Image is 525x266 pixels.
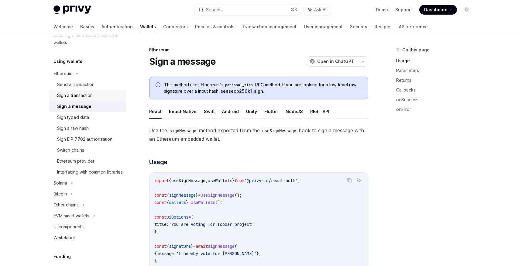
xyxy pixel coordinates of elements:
a: Whitelabel [49,232,126,243]
div: Ethereum [149,47,368,53]
span: (); [235,192,242,198]
span: Dashboard [424,7,448,13]
span: const [154,214,166,220]
a: Welcome [53,19,73,34]
span: signature [169,244,191,249]
code: useSignMessage [260,127,299,134]
button: Flutter [264,104,278,119]
div: Ethereum provider [57,157,94,165]
a: Send a transaction [49,79,126,90]
span: title: [154,222,169,227]
button: NodeJS [286,104,303,119]
span: useWallets [208,178,232,183]
a: secp256k1_sign [228,88,263,94]
span: signMessage [208,244,235,249]
svg: Info [156,82,162,88]
a: Security [350,19,367,34]
button: Copy the contents from the code block [345,176,353,184]
div: Switch chains [57,147,84,154]
span: } [196,192,198,198]
span: }; [154,229,159,234]
span: const [154,200,166,205]
span: Ask AI [314,7,326,13]
span: On this page [402,46,430,54]
a: Support [395,7,412,13]
a: Recipes [375,19,392,34]
span: { [169,178,171,183]
div: UI components [53,223,84,230]
button: Android [222,104,239,119]
span: '@privy-io/react-auth' [244,178,298,183]
span: Use the method exported from the hook to sign a message with an Ethereum embedded wallet. [149,126,368,143]
button: Ask AI [355,176,363,184]
h5: Using wallets [53,58,82,65]
button: Open in ChatGPT [306,56,358,67]
a: Wallets [140,19,156,34]
span: } [191,244,193,249]
span: ( [235,244,237,249]
span: const [154,192,166,198]
a: Dashboard [419,5,457,15]
a: Authentication [101,19,133,34]
div: Sign typed data [57,114,89,121]
button: Search...⌘K [194,4,301,15]
img: light logo [53,5,91,14]
span: }, [256,251,261,256]
a: Sign a transaction [49,90,126,101]
span: const [154,244,166,249]
span: , [205,178,208,183]
span: Usage [149,158,167,166]
span: uiOptions [166,214,188,220]
a: onError [396,105,476,114]
h1: Sign a message [149,56,216,67]
span: This method uses Ethereum’s RPC method. If you are looking for a low-level raw signature over a i... [164,82,362,94]
a: Interfacing with common libraries [49,167,126,178]
a: Ethereum provider [49,156,126,167]
a: Policies & controls [195,19,235,34]
span: message: [157,251,176,256]
h5: Funding [53,253,71,260]
button: Toggle dark mode [462,5,472,15]
a: Sign a raw hash [49,123,126,134]
span: useWallets [191,200,215,205]
button: Ask AI [304,4,331,15]
div: Interfacing with common libraries [57,168,123,176]
span: = [188,214,191,220]
a: onSuccess [396,95,476,105]
span: ; [298,178,300,183]
div: Search... [206,6,223,13]
span: wallets [169,200,186,205]
div: Solana [53,179,67,187]
span: { [166,192,169,198]
span: (); [215,200,222,205]
a: Connectors [163,19,188,34]
a: User management [304,19,343,34]
a: API reference [399,19,428,34]
span: useSignMessage [171,178,205,183]
span: = [193,244,196,249]
button: Unity [246,104,257,119]
span: = [198,192,201,198]
span: await [196,244,208,249]
span: { [154,258,157,264]
a: UI components [49,221,126,232]
button: React [149,104,162,119]
code: personal_sign [223,82,255,88]
div: Whitelabel [53,234,75,241]
span: = [188,200,191,205]
div: EVM smart wallets [53,212,89,219]
button: REST API [310,104,329,119]
span: { [166,200,169,205]
span: 'You are voting for foobar project' [169,222,254,227]
code: signMessage [167,127,199,134]
div: Sign EIP-7702 authorization [57,136,112,143]
a: Returns [396,75,476,85]
a: Basics [80,19,94,34]
div: Other chains [53,201,79,209]
a: Sign typed data [49,112,126,123]
span: } [232,178,235,183]
a: Sign EIP-7702 authorization [49,134,126,145]
span: signMessage [169,192,196,198]
div: Sign a raw hash [57,125,89,132]
span: from [235,178,244,183]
